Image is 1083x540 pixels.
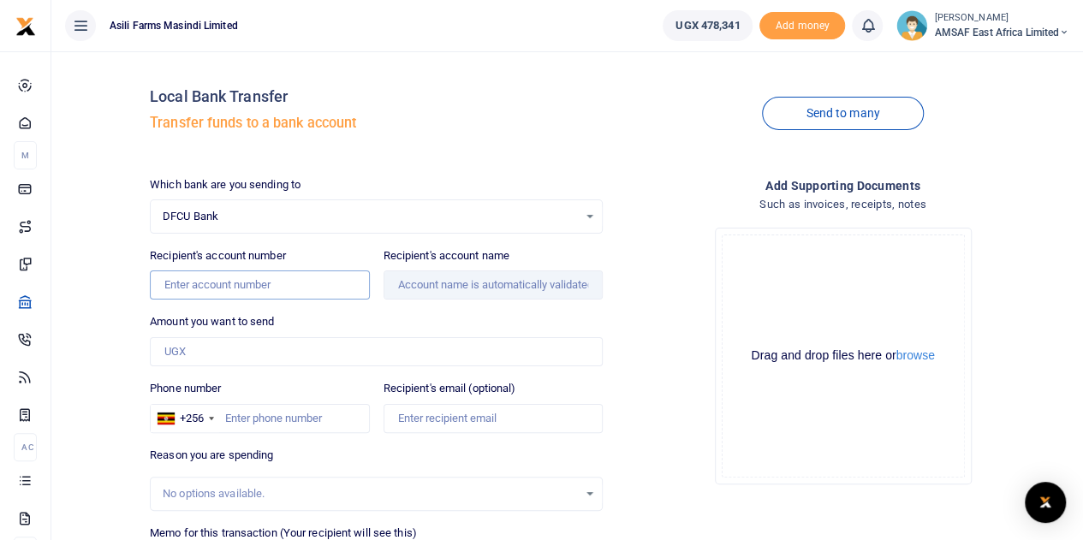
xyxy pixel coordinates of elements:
input: UGX [150,337,603,366]
label: Recipient's account number [150,247,286,264]
a: profile-user [PERSON_NAME] AMSAF East Africa Limited [896,10,1069,41]
div: No options available. [163,485,578,502]
img: logo-small [15,16,36,37]
div: +256 [180,410,204,427]
a: logo-small logo-large logo-large [15,19,36,32]
div: Uganda: +256 [151,405,219,432]
span: UGX 478,341 [675,17,740,34]
small: [PERSON_NAME] [934,11,1069,26]
label: Phone number [150,380,221,397]
h5: Transfer funds to a bank account [150,115,603,132]
input: Enter account number [150,270,369,300]
li: M [14,141,37,169]
img: profile-user [896,10,927,41]
a: Send to many [762,97,923,130]
h4: Local Bank Transfer [150,87,603,106]
li: Toup your wallet [759,12,845,40]
div: File Uploader [715,228,972,484]
label: Amount you want to send [150,313,274,330]
li: Ac [14,433,37,461]
label: Recipient's email (optional) [384,380,516,397]
li: Wallet ballance [656,10,759,41]
div: Open Intercom Messenger [1025,482,1066,523]
label: Which bank are you sending to [150,176,301,193]
span: Asili Farms Masindi Limited [103,18,245,33]
span: Add money [759,12,845,40]
button: browse [896,349,935,361]
a: UGX 478,341 [663,10,753,41]
label: Reason you are spending [150,447,273,464]
span: DFCU Bank [163,208,578,225]
h4: Such as invoices, receipts, notes [616,195,1069,214]
span: AMSAF East Africa Limited [934,25,1069,40]
h4: Add supporting Documents [616,176,1069,195]
input: Enter recipient email [384,404,603,433]
label: Recipient's account name [384,247,509,264]
a: Add money [759,18,845,31]
input: Account name is automatically validated [384,270,603,300]
input: Enter phone number [150,404,369,433]
div: Drag and drop files here or [723,347,964,364]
